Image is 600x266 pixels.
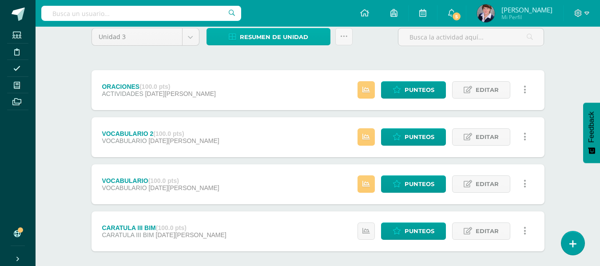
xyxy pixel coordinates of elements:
span: Editar [476,176,499,192]
button: Feedback - Mostrar encuesta [583,103,600,163]
a: Punteos [381,128,446,146]
span: Editar [476,82,499,98]
strong: (100.0 pts) [156,224,187,231]
span: Punteos [405,129,434,145]
input: Busca la actividad aquí... [398,28,544,46]
span: VOCABULARIO [102,137,147,144]
a: Punteos [381,222,446,240]
img: 49c126ab159c54e96e3d95a6f1df8590.png [477,4,495,22]
strong: (100.0 pts) [153,130,184,137]
span: Feedback [588,111,596,143]
a: Punteos [381,81,446,99]
span: Punteos [405,176,434,192]
span: VOCABULARIO [102,184,147,191]
span: [DATE][PERSON_NAME] [156,231,226,238]
a: Punteos [381,175,446,193]
span: Punteos [405,82,434,98]
div: VOCABULARIO [102,177,219,184]
span: Editar [476,129,499,145]
a: Unidad 3 [92,28,199,45]
span: Mi Perfil [501,13,552,21]
span: CARATULA III BIM [102,231,154,238]
span: [DATE][PERSON_NAME] [148,184,219,191]
div: VOCABULARIO 2 [102,130,219,137]
span: Editar [476,223,499,239]
span: [DATE][PERSON_NAME] [145,90,216,97]
span: [PERSON_NAME] [501,5,552,14]
input: Busca un usuario... [41,6,241,21]
div: CARATULA III BIM [102,224,226,231]
strong: (100.0 pts) [139,83,170,90]
span: Unidad 3 [99,28,175,45]
a: Resumen de unidad [207,28,330,45]
div: ORACIONES [102,83,215,90]
span: [DATE][PERSON_NAME] [148,137,219,144]
span: Resumen de unidad [240,29,308,45]
strong: (100.0 pts) [148,177,179,184]
span: Punteos [405,223,434,239]
span: 5 [452,12,461,21]
span: ACTIVIDADES [102,90,143,97]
